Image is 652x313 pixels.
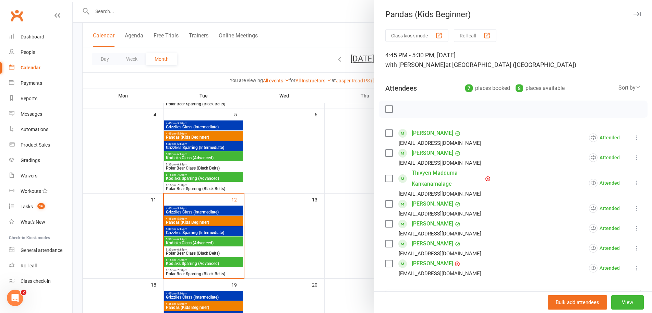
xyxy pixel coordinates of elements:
a: People [9,45,72,60]
a: Clubworx [8,7,25,24]
button: Roll call [454,29,496,42]
div: [EMAIL_ADDRESS][DOMAIN_NAME] [399,249,481,258]
a: [PERSON_NAME] [412,258,453,269]
span: 2 [21,290,26,295]
a: Thivyen Madduma Kankanamalage [412,167,484,189]
a: [PERSON_NAME] [412,238,453,249]
a: [PERSON_NAME] [412,128,453,139]
div: Automations [21,127,48,132]
div: Attended [589,224,620,233]
a: Roll call [9,258,72,274]
button: View [611,295,644,310]
button: Class kiosk mode [385,29,448,42]
a: Waivers [9,168,72,184]
a: [PERSON_NAME] [412,218,453,229]
iframe: Intercom live chat [7,290,23,306]
a: Workouts [9,184,72,199]
a: Reports [9,91,72,106]
a: Product Sales [9,137,72,153]
div: Pandas (Kids Beginner) [374,10,652,19]
div: [EMAIL_ADDRESS][DOMAIN_NAME] [399,159,481,167]
div: Attended [589,264,620,273]
div: Sort by [618,83,641,92]
div: Messages [21,111,42,117]
div: Calendar [21,65,40,70]
a: Automations [9,122,72,137]
a: Gradings [9,153,72,168]
div: Class check-in [21,278,51,284]
div: 8 [516,84,523,92]
div: [EMAIL_ADDRESS][DOMAIN_NAME] [399,269,481,278]
a: Class kiosk mode [9,274,72,289]
div: Workouts [21,188,41,194]
div: [EMAIL_ADDRESS][DOMAIN_NAME] [399,209,481,218]
div: Attended [589,153,620,162]
a: [PERSON_NAME] [412,148,453,159]
div: 7 [465,84,473,92]
a: Calendar [9,60,72,76]
div: [EMAIL_ADDRESS][DOMAIN_NAME] [399,139,481,148]
a: What's New [9,215,72,230]
a: Messages [9,106,72,122]
div: Attended [589,204,620,213]
a: [PERSON_NAME] [412,198,453,209]
div: Attended [589,134,620,142]
div: Waivers [21,173,37,178]
div: [EMAIL_ADDRESS][DOMAIN_NAME] [399,189,481,198]
div: Gradings [21,158,40,163]
div: Tasks [21,204,33,209]
div: What's New [21,219,45,225]
a: General attendance kiosk mode [9,243,72,258]
a: Tasks 16 [9,199,72,215]
div: [EMAIL_ADDRESS][DOMAIN_NAME] [399,229,481,238]
div: People [21,49,35,55]
div: places booked [465,83,510,93]
span: at [GEOGRAPHIC_DATA] ([GEOGRAPHIC_DATA]) [445,61,576,68]
span: 16 [37,203,45,209]
div: Payments [21,80,42,86]
input: Search to add attendees [385,290,641,304]
div: Dashboard [21,34,44,39]
div: General attendance [21,247,62,253]
a: Payments [9,76,72,91]
div: 4:45 PM - 5:30 PM, [DATE] [385,50,641,70]
div: Reports [21,96,37,101]
div: Roll call [21,263,37,268]
a: Dashboard [9,29,72,45]
div: Attended [589,179,620,187]
div: Attended [589,244,620,253]
div: places available [516,83,565,93]
button: Bulk add attendees [548,295,607,310]
div: Attendees [385,83,417,93]
span: with [PERSON_NAME] [385,61,445,68]
div: Product Sales [21,142,50,148]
